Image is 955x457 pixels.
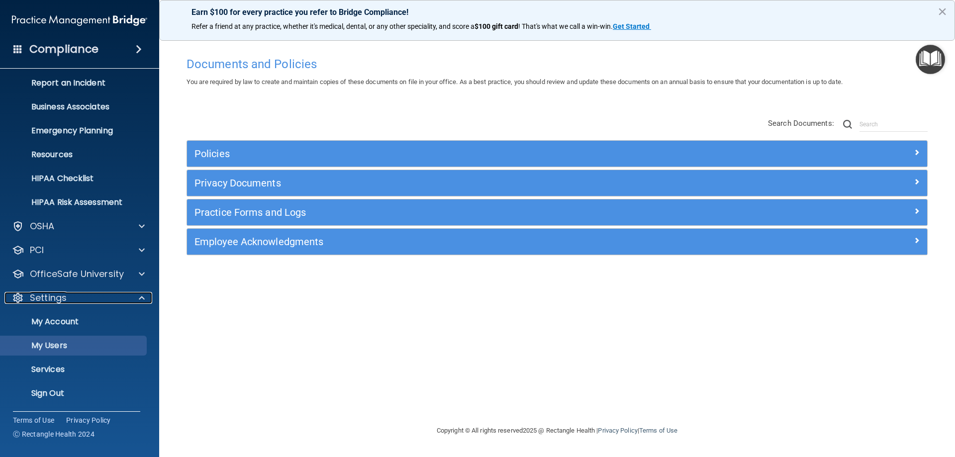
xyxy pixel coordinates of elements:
[194,234,920,250] a: Employee Acknowledgments
[6,197,142,207] p: HIPAA Risk Assessment
[613,22,651,30] a: Get Started
[639,427,677,434] a: Terms of Use
[12,10,147,30] img: PMB logo
[194,175,920,191] a: Privacy Documents
[66,415,111,425] a: Privacy Policy
[30,268,124,280] p: OfficeSafe University
[6,174,142,183] p: HIPAA Checklist
[13,415,54,425] a: Terms of Use
[768,119,834,128] span: Search Documents:
[13,429,95,439] span: Ⓒ Rectangle Health 2024
[6,78,142,88] p: Report an Incident
[916,45,945,74] button: Open Resource Center
[187,58,928,71] h4: Documents and Policies
[12,220,145,232] a: OSHA
[194,204,920,220] a: Practice Forms and Logs
[843,120,852,129] img: ic-search.3b580494.png
[613,22,650,30] strong: Get Started
[187,78,843,86] span: You are required by law to create and maintain copies of these documents on file in your office. ...
[6,126,142,136] p: Emergency Planning
[598,427,637,434] a: Privacy Policy
[30,244,44,256] p: PCI
[12,268,145,280] a: OfficeSafe University
[6,388,142,398] p: Sign Out
[12,292,145,304] a: Settings
[6,102,142,112] p: Business Associates
[194,236,735,247] h5: Employee Acknowledgments
[518,22,613,30] span: ! That's what we call a win-win.
[191,7,923,17] p: Earn $100 for every practice you refer to Bridge Compliance!
[6,317,142,327] p: My Account
[475,22,518,30] strong: $100 gift card
[191,22,475,30] span: Refer a friend at any practice, whether it's medical, dental, or any other speciality, and score a
[6,150,142,160] p: Resources
[12,244,145,256] a: PCI
[859,117,928,132] input: Search
[194,178,735,188] h5: Privacy Documents
[6,341,142,351] p: My Users
[30,220,55,232] p: OSHA
[29,42,98,56] h4: Compliance
[194,207,735,218] h5: Practice Forms and Logs
[938,3,947,19] button: Close
[30,292,67,304] p: Settings
[194,148,735,159] h5: Policies
[376,415,739,447] div: Copyright © All rights reserved 2025 @ Rectangle Health | |
[194,146,920,162] a: Policies
[6,365,142,374] p: Services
